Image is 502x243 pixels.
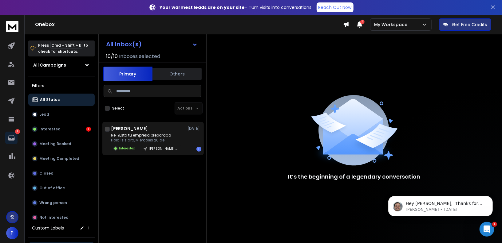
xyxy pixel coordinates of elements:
p: Reach Out Now [318,4,352,10]
button: Meeting Booked [28,138,95,150]
p: Press to check for shortcuts. [38,42,88,55]
button: Lead [28,108,95,121]
p: – Turn visits into conversations [160,4,312,10]
div: 1 [86,127,91,132]
p: It’s the beginning of a legendary conversation [288,172,421,181]
p: [PERSON_NAME] B2B - HR General [149,146,178,151]
button: Closed [28,167,95,179]
p: Re: ¿Está tu empresa preparada [111,133,182,138]
p: Closed [39,171,53,176]
p: Lead [39,112,49,117]
p: Out of office [39,186,65,191]
p: Meeting Completed [39,156,79,161]
button: Get Free Credits [439,18,491,31]
p: [DATE] [188,126,201,131]
iframe: Intercom notifications message [379,183,502,226]
button: Interested1 [28,123,95,135]
button: Wrong person [28,197,95,209]
p: 1 [15,129,20,134]
button: All Campaigns [28,59,95,71]
h1: [PERSON_NAME] [111,125,148,132]
button: Not Interested [28,211,95,224]
button: All Status [28,94,95,106]
span: 10 / 10 [106,53,118,60]
strong: Your warmest leads are on your site [160,4,245,10]
h1: All Campaigns [33,62,66,68]
p: Interested [39,127,61,132]
h3: Filters [28,81,95,90]
h1: All Inbox(s) [106,41,142,47]
img: logo [6,21,18,32]
a: 1 [5,132,18,144]
p: Interested [119,146,135,151]
span: 1 [360,20,365,24]
p: Wrong person [39,200,67,205]
h3: Custom Labels [32,225,64,231]
div: 1 [196,147,201,152]
p: Hola Isisidro, Miércoles 20 de [111,138,182,143]
button: Out of office [28,182,95,194]
span: 1 [492,222,497,227]
a: Reach Out Now [317,2,354,12]
p: Meeting Booked [39,141,71,146]
iframe: Intercom live chat [480,222,494,237]
span: Cmd + Shift + k [50,42,82,49]
button: Others [152,67,202,81]
button: Primary [103,67,152,81]
p: All Status [40,97,60,102]
p: Not Interested [39,215,69,220]
button: P [6,227,18,239]
h1: Onebox [35,21,343,28]
label: Select [112,106,124,111]
h3: Inboxes selected [119,53,160,60]
p: My Workspace [374,21,410,28]
button: Meeting Completed [28,152,95,165]
p: Get Free Credits [452,21,487,28]
button: All Inbox(s) [101,38,203,50]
